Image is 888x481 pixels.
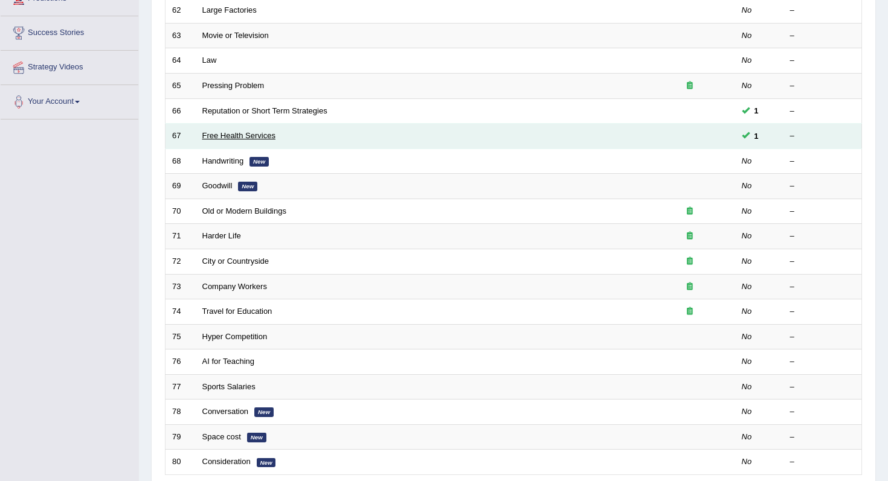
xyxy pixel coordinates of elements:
div: – [790,432,855,443]
td: 78 [166,400,196,425]
td: 63 [166,23,196,48]
td: 71 [166,224,196,249]
td: 69 [166,174,196,199]
td: 67 [166,124,196,149]
em: No [742,332,752,341]
td: 77 [166,374,196,400]
a: Movie or Television [202,31,269,40]
a: Pressing Problem [202,81,265,90]
div: – [790,281,855,293]
a: Goodwill [202,181,233,190]
a: Space cost [202,432,241,441]
a: Success Stories [1,16,138,46]
em: No [742,231,752,240]
td: 70 [166,199,196,224]
a: Strategy Videos [1,51,138,81]
div: Exam occurring question [651,306,729,317]
a: Handwriting [202,156,244,165]
td: 66 [166,98,196,124]
div: Exam occurring question [651,206,729,217]
a: City or Countryside [202,256,269,266]
div: Exam occurring question [651,80,729,92]
span: You can still take this question [750,130,764,142]
em: No [742,56,752,65]
em: New [249,157,269,167]
em: New [254,407,274,417]
a: Harder Life [202,231,241,240]
em: No [742,432,752,441]
em: New [247,433,266,442]
div: – [790,55,855,66]
div: – [790,106,855,117]
a: Free Health Services [202,131,275,140]
div: – [790,156,855,167]
td: 74 [166,299,196,325]
div: – [790,180,855,192]
div: – [790,356,855,368]
em: No [742,181,752,190]
div: – [790,5,855,16]
td: 64 [166,48,196,74]
div: – [790,30,855,42]
a: Hyper Competition [202,332,268,341]
em: No [742,457,752,466]
td: 79 [166,424,196,450]
em: No [742,357,752,366]
div: – [790,206,855,217]
div: – [790,80,855,92]
a: Reputation or Short Term Strategies [202,106,327,115]
em: No [742,382,752,391]
td: 73 [166,274,196,299]
a: Sports Salaries [202,382,256,391]
div: Exam occurring question [651,231,729,242]
em: No [742,407,752,416]
div: – [790,331,855,343]
a: AI for Teaching [202,357,254,366]
div: – [790,456,855,468]
div: – [790,306,855,317]
a: Conversation [202,407,249,416]
em: No [742,31,752,40]
em: New [238,182,257,191]
a: Large Factories [202,5,257,14]
td: 68 [166,148,196,174]
td: 76 [166,349,196,375]
div: – [790,406,855,418]
a: Consideration [202,457,251,466]
em: No [742,81,752,90]
div: – [790,256,855,267]
a: Old or Modern Buildings [202,206,286,215]
a: Your Account [1,85,138,115]
em: No [742,256,752,266]
td: 75 [166,324,196,349]
em: No [742,206,752,215]
a: Law [202,56,217,65]
em: No [742,307,752,316]
td: 65 [166,74,196,99]
div: Exam occurring question [651,281,729,293]
div: – [790,130,855,142]
div: Exam occurring question [651,256,729,267]
div: – [790,231,855,242]
em: New [257,458,276,468]
td: 80 [166,450,196,475]
em: No [742,282,752,291]
a: Travel for Education [202,307,272,316]
td: 72 [166,249,196,274]
div: – [790,381,855,393]
em: No [742,5,752,14]
span: You can still take this question [750,104,764,117]
em: No [742,156,752,165]
a: Company Workers [202,282,267,291]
